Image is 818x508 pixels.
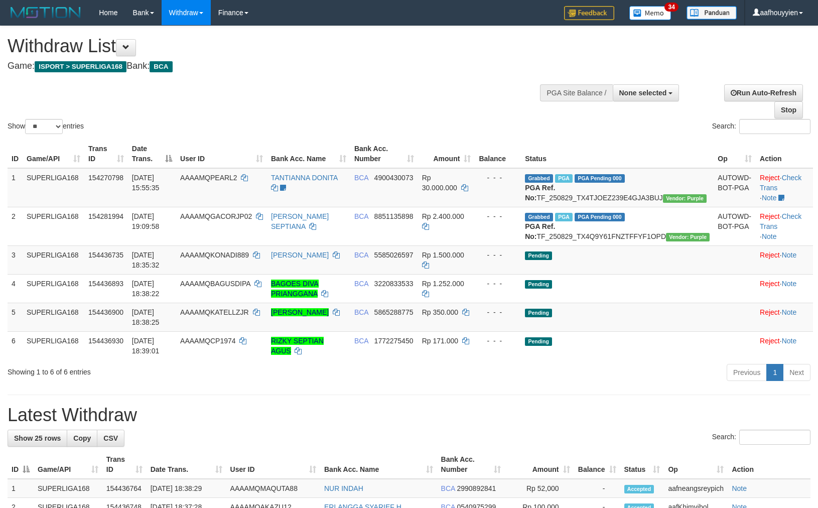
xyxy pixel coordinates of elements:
span: AAAAMQBAGUSDIPA [180,280,250,288]
span: BCA [354,308,368,316]
td: Rp 52,000 [505,479,574,498]
th: Bank Acc. Number: activate to sort column ascending [350,140,418,168]
span: BCA [441,484,455,492]
a: Reject [760,308,780,316]
button: None selected [613,84,679,101]
td: SUPERLIGA168 [34,479,102,498]
span: Copy 4900430073 to clipboard [374,174,414,182]
label: Search: [712,119,810,134]
div: - - - [479,336,517,346]
th: Action [728,450,810,479]
span: [DATE] 18:38:25 [132,308,160,326]
a: Note [782,337,797,345]
span: BCA [354,174,368,182]
td: - [574,479,620,498]
span: Rp 1.252.000 [422,280,464,288]
span: BCA [354,337,368,345]
td: · · [756,168,813,207]
span: Rp 350.000 [422,308,458,316]
span: 154436735 [88,251,123,259]
a: Next [783,364,810,381]
span: [DATE] 18:35:32 [132,251,160,269]
h1: Withdraw List [8,36,535,56]
span: PGA Pending [575,213,625,221]
a: Show 25 rows [8,430,67,447]
img: Feedback.jpg [564,6,614,20]
span: Grabbed [525,213,553,221]
label: Show entries [8,119,84,134]
span: ISPORT > SUPERLIGA168 [35,61,126,72]
td: · · [756,207,813,245]
span: None selected [619,89,667,97]
span: AAAAMQPEARL2 [180,174,237,182]
a: Stop [774,101,803,118]
a: TANTIANNA DONITA [271,174,338,182]
span: Rp 30.000.000 [422,174,457,192]
a: 1 [766,364,783,381]
td: 1 [8,168,23,207]
th: Bank Acc. Number: activate to sort column ascending [437,450,505,479]
a: Reject [760,337,780,345]
div: - - - [479,211,517,221]
td: SUPERLIGA168 [23,168,84,207]
th: Game/API: activate to sort column ascending [23,140,84,168]
span: BCA [150,61,172,72]
a: NUR INDAH [324,484,363,492]
span: Show 25 rows [14,434,61,442]
th: Op: activate to sort column ascending [664,450,728,479]
td: SUPERLIGA168 [23,245,84,274]
span: AAAAMQCP1974 [180,337,236,345]
a: Reject [760,212,780,220]
span: Vendor URL: https://trx4.1velocity.biz [666,233,710,241]
span: Copy 3220833533 to clipboard [374,280,414,288]
span: Copy [73,434,91,442]
td: SUPERLIGA168 [23,274,84,303]
th: Amount: activate to sort column ascending [418,140,475,168]
span: PGA Pending [575,174,625,183]
a: Reject [760,280,780,288]
th: Balance [475,140,521,168]
a: RIZKY SEPTIAN AGUS [271,337,324,355]
input: Search: [739,119,810,134]
td: 1 [8,479,34,498]
th: ID [8,140,23,168]
td: · [756,303,813,331]
td: 4 [8,274,23,303]
th: Trans ID: activate to sort column ascending [102,450,147,479]
th: User ID: activate to sort column ascending [226,450,320,479]
span: Pending [525,280,552,289]
h1: Latest Withdraw [8,405,810,425]
img: Button%20Memo.svg [629,6,671,20]
td: SUPERLIGA168 [23,303,84,331]
span: Copy 1772275450 to clipboard [374,337,414,345]
a: Note [782,280,797,288]
span: 154436893 [88,280,123,288]
label: Search: [712,430,810,445]
a: CSV [97,430,124,447]
th: Date Trans.: activate to sort column descending [128,140,176,168]
a: Run Auto-Refresh [724,84,803,101]
span: Grabbed [525,174,553,183]
span: [DATE] 18:39:01 [132,337,160,355]
td: AUTOWD-BOT-PGA [714,168,756,207]
td: SUPERLIGA168 [23,207,84,245]
b: PGA Ref. No: [525,222,555,240]
a: [PERSON_NAME] [271,251,329,259]
th: Op: activate to sort column ascending [714,140,756,168]
span: [DATE] 19:09:58 [132,212,160,230]
th: ID: activate to sort column descending [8,450,34,479]
h4: Game: Bank: [8,61,535,71]
a: Check Trans [760,212,801,230]
select: Showentries [25,119,63,134]
td: 2 [8,207,23,245]
span: Rp 171.000 [422,337,458,345]
span: CSV [103,434,118,442]
span: AAAAMQKATELLZJR [180,308,249,316]
td: TF_250829_TX4TJOEZ239E4GJA3BUJ [521,168,714,207]
th: Bank Acc. Name: activate to sort column ascending [320,450,437,479]
div: PGA Site Balance / [540,84,612,101]
span: 154270798 [88,174,123,182]
span: 154436930 [88,337,123,345]
td: · [756,274,813,303]
span: Marked by aafnonsreyleab [555,213,573,221]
